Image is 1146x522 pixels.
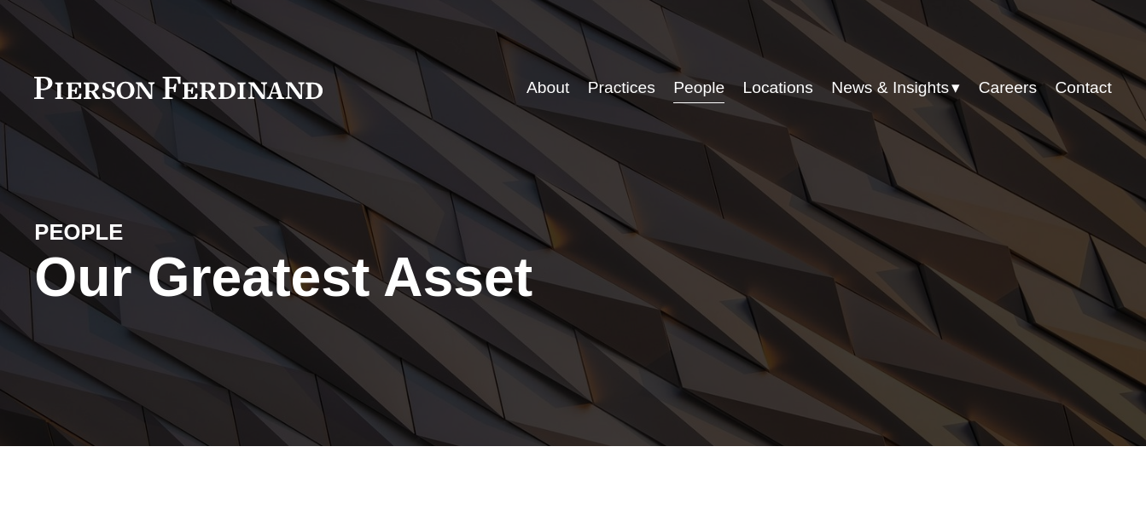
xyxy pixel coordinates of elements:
[979,72,1037,104] a: Careers
[673,72,724,104] a: People
[831,72,960,104] a: folder dropdown
[743,72,813,104] a: Locations
[526,72,569,104] a: About
[831,73,949,103] span: News & Insights
[34,246,753,310] h1: Our Greatest Asset
[588,72,655,104] a: Practices
[34,218,304,246] h4: PEOPLE
[1055,72,1111,104] a: Contact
